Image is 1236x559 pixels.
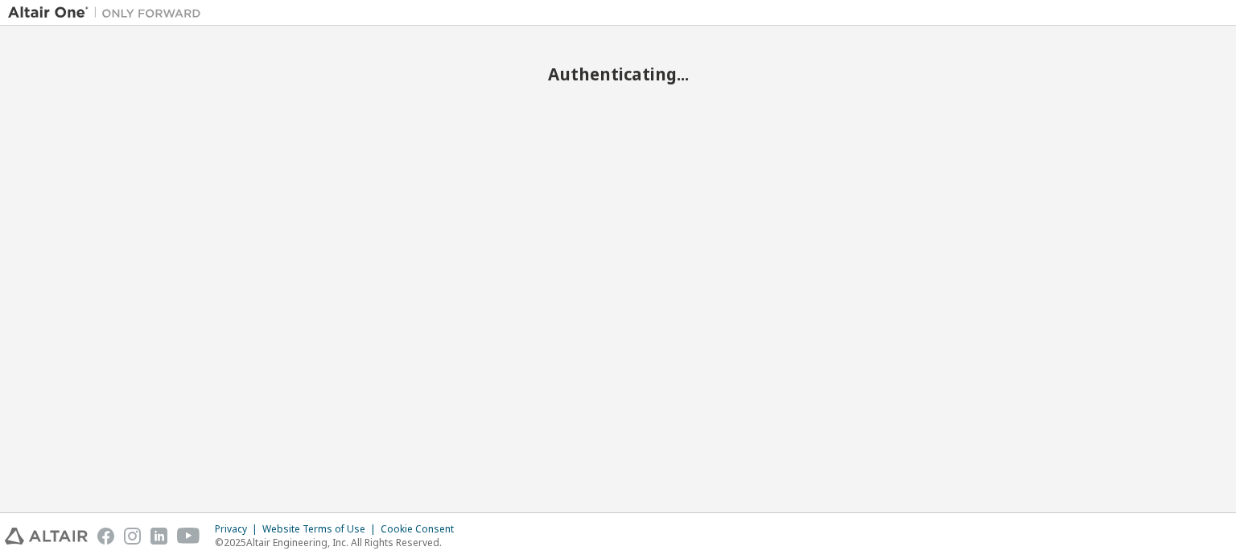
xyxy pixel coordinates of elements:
[177,528,200,545] img: youtube.svg
[150,528,167,545] img: linkedin.svg
[5,528,88,545] img: altair_logo.svg
[215,523,262,536] div: Privacy
[8,64,1228,84] h2: Authenticating...
[97,528,114,545] img: facebook.svg
[215,536,463,549] p: © 2025 Altair Engineering, Inc. All Rights Reserved.
[262,523,381,536] div: Website Terms of Use
[8,5,209,21] img: Altair One
[381,523,463,536] div: Cookie Consent
[124,528,141,545] img: instagram.svg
